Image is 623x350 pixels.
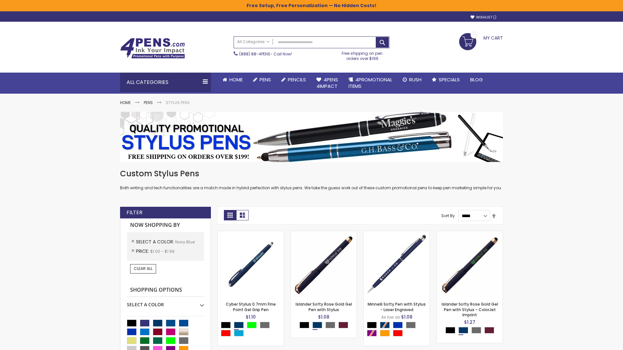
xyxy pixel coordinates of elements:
[120,169,503,179] h1: Custom Stylus Pens
[364,231,430,236] a: Minnelli Softy Pen with Stylus - Laser Engraved-Navy Blue
[248,73,276,87] a: Pens
[343,73,397,94] a: 4PROMOTIONALITEMS
[127,297,204,308] div: Select A Color
[458,327,468,333] div: Navy Blue
[276,73,311,87] a: Pencils
[437,231,503,297] img: Islander Softy Rose Gold Gel Pen with Stylus - ColorJet Imprint-Navy Blue
[260,322,270,328] div: Grey
[318,314,329,320] span: $1.08
[120,100,131,105] a: Home
[393,330,403,336] div: Red
[296,301,352,312] a: Islander Softy Rose Gold Gel Pen with Stylus
[260,76,271,83] span: Pens
[136,239,175,245] span: Select A Color
[226,301,276,312] a: Cyber Stylus 0.7mm Fine Point Gel Grip Pen
[397,73,427,87] a: Rush
[224,210,236,220] strong: Grid
[446,327,455,333] div: Black
[239,51,270,57] a: (888) 88-4PENS
[465,73,488,87] a: Blog
[120,73,211,92] div: All Categories
[166,100,190,105] strong: Stylus Pens
[338,322,348,328] div: Dark Red
[120,112,503,162] img: Stylus Pens
[311,73,343,94] a: 4Pens4impact
[144,100,153,105] a: Pens
[120,38,185,59] img: 4Pens Custom Pens and Promotional Products
[218,231,284,297] img: Cyber Stylus 0.7mm Fine Point Gel Grip Pen-Navy Blue
[470,15,496,20] a: Wishlist
[368,301,426,312] a: Minnelli Softy Pen with Stylus - Laser Engraved
[130,264,156,273] a: Clear All
[217,73,248,87] a: Home
[234,322,244,328] div: Navy Blue
[364,231,430,297] img: Minnelli Softy Pen with Stylus - Laser Engraved-Navy Blue
[291,231,357,236] a: Islander Softy Rose Gold Gel Pen with Stylus-Navy Blue
[221,322,231,328] div: Black
[393,322,403,328] div: Blue
[229,76,243,83] span: Home
[409,76,421,83] span: Rush
[134,266,153,271] span: Clear All
[316,76,338,89] span: 4Pens 4impact
[239,51,292,57] span: - Call Now!
[291,231,357,297] img: Islander Softy Rose Gold Gel Pen with Stylus-Navy Blue
[335,48,390,61] div: Free shipping on pen orders over $199
[470,76,483,83] span: Blog
[442,301,498,317] a: Islander Softy Rose Gold Gel Pen with Stylus - ColorJet Imprint
[427,73,465,87] a: Specials
[441,213,455,218] label: Sort By
[381,314,400,320] span: As low as
[127,209,142,216] strong: Filter
[439,76,460,83] span: Specials
[247,322,257,328] div: Lime Green
[437,231,503,236] a: Islander Softy Rose Gold Gel Pen with Stylus - ColorJet Imprint-Navy Blue
[464,319,475,325] span: $1.27
[484,327,494,333] div: Dark Red
[348,76,392,89] span: 4PROMOTIONAL ITEMS
[367,322,430,338] div: Select A Color
[325,322,335,328] div: Grey
[221,322,284,338] div: Select A Color
[401,314,412,320] span: $1.08
[218,231,284,236] a: Cyber Stylus 0.7mm Fine Point Gel Grip Pen-Navy Blue
[312,322,322,328] div: Navy Blue
[136,248,150,254] span: Price
[237,39,270,44] span: All Categories
[406,322,416,328] div: Grey
[175,239,195,245] span: Navy Blue
[127,283,204,297] strong: Shopping Options
[367,322,377,328] div: Black
[246,314,256,320] span: $1.10
[299,322,351,330] div: Select A Color
[288,76,306,83] span: Pencils
[221,330,231,336] div: Red
[127,218,204,232] strong: Now Shopping by
[120,169,503,191] div: Both writing and tech functionalities are a match made in hybrid perfection with stylus pens. We ...
[150,249,175,254] span: $1.00 - $1.99
[471,327,481,333] div: Grey
[446,327,497,335] div: Select A Color
[299,322,309,328] div: Black
[234,330,244,336] div: Turquoise
[234,37,273,47] a: All Categories
[380,330,390,336] div: Orange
